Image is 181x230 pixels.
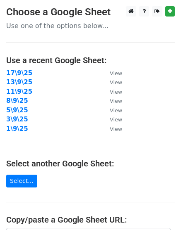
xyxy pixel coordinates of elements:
[101,78,122,86] a: View
[6,107,28,114] a: 5\9\25
[101,69,122,77] a: View
[6,69,32,77] a: 17\9\25
[101,97,122,104] a: View
[101,116,122,123] a: View
[6,55,175,65] h4: Use a recent Google Sheet:
[6,175,37,187] a: Select...
[101,107,122,114] a: View
[6,116,28,123] a: 3\9\25
[6,88,32,95] a: 11\9\25
[110,126,122,132] small: View
[110,89,122,95] small: View
[6,215,175,225] h4: Copy/paste a Google Sheet URL:
[6,21,175,30] p: Use one of the options below...
[110,70,122,76] small: View
[6,78,32,86] a: 13\9\25
[6,97,28,104] a: 8\9\25
[101,88,122,95] a: View
[6,125,28,133] a: 1\9\25
[110,79,122,85] small: View
[6,159,175,168] h4: Select another Google Sheet:
[110,116,122,123] small: View
[6,6,175,18] h3: Choose a Google Sheet
[101,125,122,133] a: View
[110,98,122,104] small: View
[110,107,122,114] small: View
